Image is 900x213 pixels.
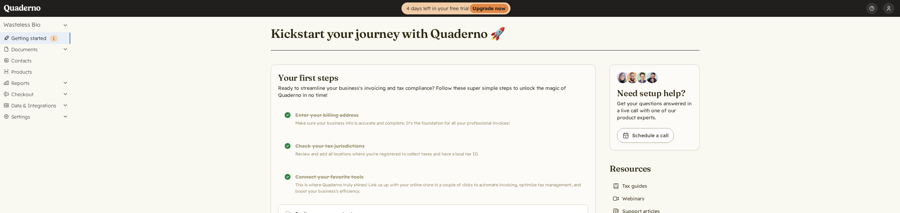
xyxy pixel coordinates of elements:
img: Ivo Oltmans, Business Developer at Quaderno [637,72,648,83]
img: Javier Rubio, DevRel at Quaderno [647,72,658,83]
a: 4 days left in your free trialUpgrade now [401,2,510,14]
h2: Need setup help? [617,87,692,99]
img: Jairo Fumero, Account Executive at Quaderno [627,72,638,83]
img: Diana Carrasco, Account Executive at Quaderno [617,72,628,83]
a: Schedule a call [617,128,674,143]
span: 1 [53,36,55,41]
a: Webinars [610,194,647,204]
p: Ready to streamline your business's invoicing and tax compliance? Follow these super simple steps... [278,85,588,99]
h2: Resources [610,163,663,174]
p: Get your questions answered in a live call with one of our product experts. [617,100,692,121]
h1: Kickstart your journey with Quaderno 🚀 [271,26,505,41]
a: Tax guides [610,181,650,191]
strong: Upgrade now [470,4,508,13]
h2: Your first steps [278,72,588,83]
